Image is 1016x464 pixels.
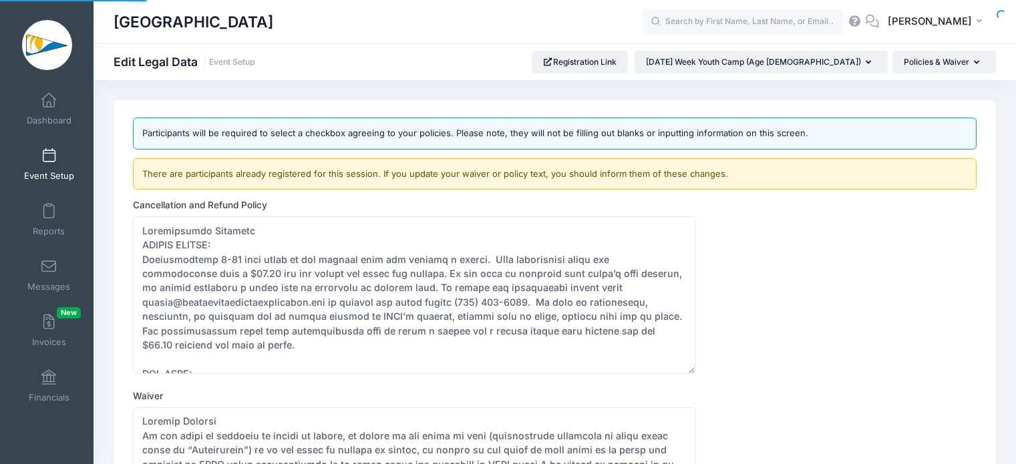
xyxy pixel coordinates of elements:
span: Messages [27,281,70,292]
button: [DATE] Week Youth Camp (Age [DEMOGRAPHIC_DATA]) [635,51,888,73]
span: Financials [29,392,69,403]
span: Dashboard [27,115,71,126]
input: Search by First Name, Last Name, or Email... [643,9,843,35]
textarea: Loremipsumdo Sitametc ADIPIS ELITSE: Doeiusmodtemp 8-81 inci utlab et dol magnaal enim adm veniam... [133,216,695,374]
div: There are participants already registered for this session. If you update your waiver or policy t... [133,158,977,190]
span: Event Setup [24,170,74,182]
h1: [GEOGRAPHIC_DATA] [114,7,273,37]
div: Participants will be required to select a checkbox agreeing to your policies. Please note, they w... [133,118,977,150]
span: [PERSON_NAME] [888,14,972,29]
span: Invoices [32,336,66,348]
a: Financials [17,363,81,409]
img: Clearwater Community Sailing Center [22,20,72,70]
label: Cancellation and Refund Policy [133,198,344,212]
span: Reports [33,226,65,237]
a: Messages [17,252,81,298]
a: Event Setup [209,57,255,67]
span: New [57,307,81,318]
a: InvoicesNew [17,307,81,354]
h1: Edit Legal Data [114,55,255,69]
a: Registration Link [532,51,629,73]
a: Dashboard [17,85,81,132]
button: Policies & Waiver [892,51,996,73]
a: Reports [17,196,81,243]
button: [PERSON_NAME] [879,7,996,37]
span: Thanksgiving Week Youth Camp (Age 8-12) [646,57,861,67]
a: Event Setup [17,141,81,188]
label: Waiver [133,389,344,403]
